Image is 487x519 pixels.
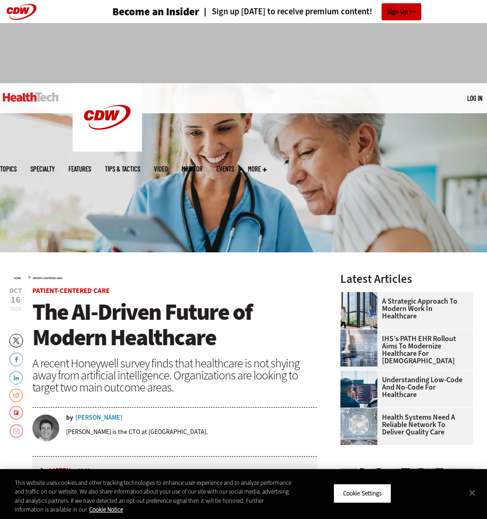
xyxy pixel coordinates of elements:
span: by [66,415,73,421]
a: More information about your privacy [89,506,123,513]
a: MonITor [182,165,203,172]
a: Events [216,165,234,172]
a: A Strategic Approach to Modern Work in Healthcare [340,298,468,320]
span: Specialty [31,165,55,172]
div: User menu [467,93,482,103]
a: Health Systems Need a Reliable Network To Deliver Quality Care [340,414,468,436]
a: Electronic health records [340,330,382,337]
img: Jason Urso [32,415,59,441]
button: Close [462,482,482,503]
a: Log in [467,94,482,102]
a: [PERSON_NAME] [75,415,123,421]
a: Coworkers coding [340,371,382,378]
span: The AI-Driven Future of Modern Healthcare [32,297,252,353]
img: Electronic health records [340,330,377,366]
div: This website uses cookies and other tracking technologies to enhance user experience and to analy... [15,478,292,514]
a: Features [68,165,91,172]
button: Listen [41,467,71,474]
a: Understanding Low-Code and No-Code for Healthcare [340,376,468,398]
img: Home [3,92,59,102]
a: IHS’s PATH EHR Rollout Aims to Modernize Healthcare for [DEMOGRAPHIC_DATA] [340,335,468,365]
a: Tips & Tactics [105,165,140,172]
span: 16 [9,295,22,305]
img: Home [73,83,142,152]
img: Health workers in a modern hospital [340,292,377,329]
a: Sign up [DATE] to receive premium content! [199,7,372,16]
a: Patient-Centered Care [33,276,62,280]
iframe: advertisement [75,32,412,74]
button: Cookie Settings [333,484,391,503]
a: Become an Insider [112,6,199,17]
img: Healthcare networking [340,408,377,445]
div: media player [32,457,317,484]
span: 2024 [10,305,21,312]
span: Oct [9,287,22,294]
a: Home [14,276,21,280]
a: CDW [73,144,142,154]
img: Coworkers coding [340,371,377,408]
span: More [248,165,267,172]
a: Patient-Centered Care [32,286,110,295]
div: duration [76,466,97,475]
a: Sign Up [382,3,421,20]
a: Healthcare networking [340,408,382,415]
a: Video [154,165,168,172]
p: [PERSON_NAME] is the CTO at [GEOGRAPHIC_DATA]. [66,427,208,436]
div: A recent Honeywell survey finds that healthcare is not shying away from artificial intelligence. ... [32,357,317,393]
h3: Latest Articles [340,273,473,285]
a: Health workers in a modern hospital [340,292,382,299]
div: » [14,273,317,281]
